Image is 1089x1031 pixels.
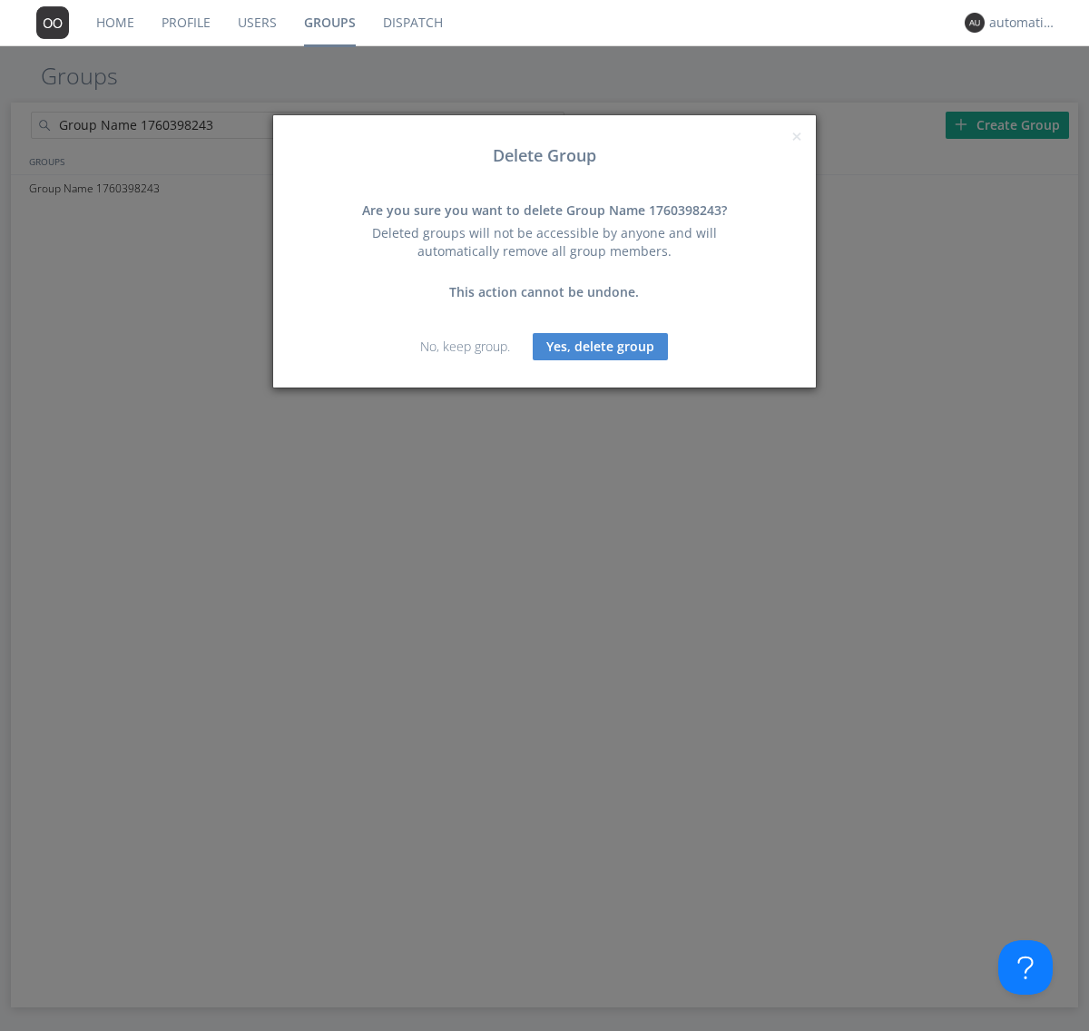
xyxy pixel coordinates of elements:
[349,201,740,220] div: Are you sure you want to delete Group Name 1760398243?
[36,6,69,39] img: 373638.png
[965,13,985,33] img: 373638.png
[989,14,1057,32] div: automation+dispatcher0014
[420,338,510,355] a: No, keep group.
[349,224,740,260] div: Deleted groups will not be accessible by anyone and will automatically remove all group members.
[533,333,668,360] button: Yes, delete group
[287,147,802,165] h3: Delete Group
[349,283,740,301] div: This action cannot be undone.
[791,123,802,149] span: ×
